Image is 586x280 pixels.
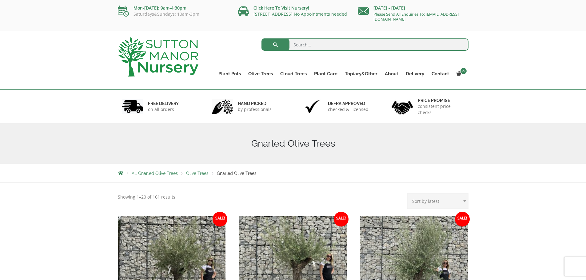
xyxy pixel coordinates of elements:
a: 0 [453,69,468,78]
span: Sale! [334,212,349,227]
a: Click Here To Visit Nursery! [253,5,309,11]
a: Contact [428,69,453,78]
a: Plant Care [310,69,341,78]
p: Showing 1–20 of 161 results [118,193,175,201]
a: Delivery [402,69,428,78]
nav: Breadcrumbs [118,171,468,175]
p: Saturdays&Sundays: 10am-3pm [118,12,229,17]
span: Gnarled Olive Trees [217,171,257,176]
img: 3.jpg [302,99,323,114]
p: consistent price checks [418,103,464,116]
a: [STREET_ADDRESS] No Appointments needed [253,11,347,17]
a: About [381,69,402,78]
span: 0 [460,68,467,74]
img: 2.jpg [212,99,233,114]
select: Shop order [407,193,468,209]
a: Olive Trees [245,69,277,78]
a: Topiary&Other [341,69,381,78]
a: Plant Pots [215,69,245,78]
h6: hand picked [238,101,272,106]
h6: Defra approved [328,101,369,106]
img: logo [118,37,198,77]
img: 4.jpg [392,97,413,116]
h6: FREE DELIVERY [148,101,179,106]
span: Sale! [455,212,470,227]
p: checked & Licensed [328,106,369,112]
span: Sale! [213,212,227,227]
p: Mon-[DATE]: 9am-4:30pm [118,4,229,12]
p: on all orders [148,106,179,112]
a: Cloud Trees [277,69,310,78]
h1: Gnarled Olive Trees [118,138,468,149]
p: by professionals [238,106,272,112]
input: Search... [261,38,468,51]
a: All Gnarled Olive Trees [132,171,178,176]
a: Olive Trees [186,171,209,176]
a: Please Send All Enquiries To: [EMAIL_ADDRESS][DOMAIN_NAME] [373,11,459,22]
img: 1.jpg [122,99,143,114]
p: [DATE] - [DATE] [358,4,468,12]
h6: Price promise [418,98,464,103]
